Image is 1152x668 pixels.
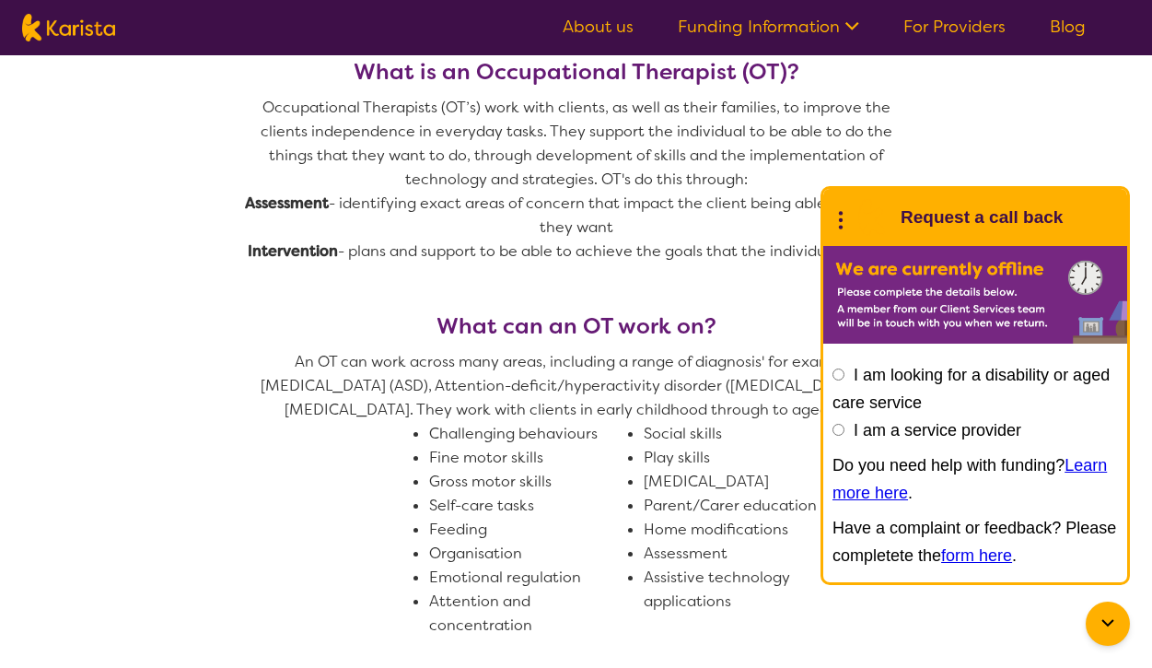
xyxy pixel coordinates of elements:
[644,566,844,614] li: Assistive technology applications
[22,14,115,41] img: Karista logo
[832,451,1118,507] p: Do you need help with funding? .
[245,59,908,85] h3: What is an Occupational Therapist (OT)?
[245,313,908,339] h3: What can an OT work on?
[429,446,629,470] li: Fine motor skills
[1050,16,1086,38] a: Blog
[429,470,629,494] li: Gross motor skills
[644,542,844,566] li: Assessment
[429,542,629,566] li: Organisation
[644,422,844,446] li: Social skills
[245,350,908,422] p: An OT can work across many areas, including a range of diagnosis' for example, [MEDICAL_DATA] (AS...
[644,470,844,494] li: [MEDICAL_DATA]
[644,494,844,518] li: Parent/Carer education
[563,16,634,38] a: About us
[901,204,1063,231] h1: Request a call back
[245,192,908,240] p: - identifying exact areas of concern that impact the client being able to do what they want
[644,446,844,470] li: Play skills
[644,518,844,542] li: Home modifications
[853,199,890,236] img: Karista
[245,240,908,264] p: - plans and support to be able to achieve the goals that the individual wants to
[429,422,629,446] li: Challenging behaviours
[245,193,329,213] strong: Assessment
[429,590,629,638] li: Attention and concentration
[248,241,338,261] strong: Intervention
[678,16,859,38] a: Funding Information
[245,96,908,192] p: Occupational Therapists (OT’s) work with clients, as well as their families, to improve the clien...
[823,246,1127,344] img: Karista offline chat form to request call back
[832,514,1118,569] p: Have a complaint or feedback? Please completete the .
[429,494,629,518] li: Self-care tasks
[941,546,1012,565] a: form here
[429,518,629,542] li: Feeding
[903,16,1006,38] a: For Providers
[832,366,1110,412] label: I am looking for a disability or aged care service
[854,421,1021,439] label: I am a service provider
[429,566,629,590] li: Emotional regulation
